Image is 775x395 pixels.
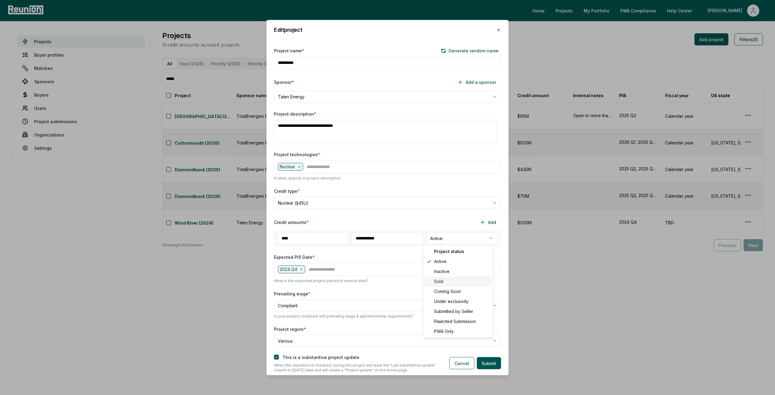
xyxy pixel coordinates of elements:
[434,288,461,295] span: Coming Soon
[434,328,454,334] span: PWA Only
[434,258,447,265] span: Active
[434,278,443,285] span: Sold
[424,246,492,256] div: Project status
[434,308,473,314] span: Submitted by Seller
[434,268,450,275] span: Inactive
[434,318,476,324] span: Rejected Submission
[434,298,469,304] span: Under exclusivity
